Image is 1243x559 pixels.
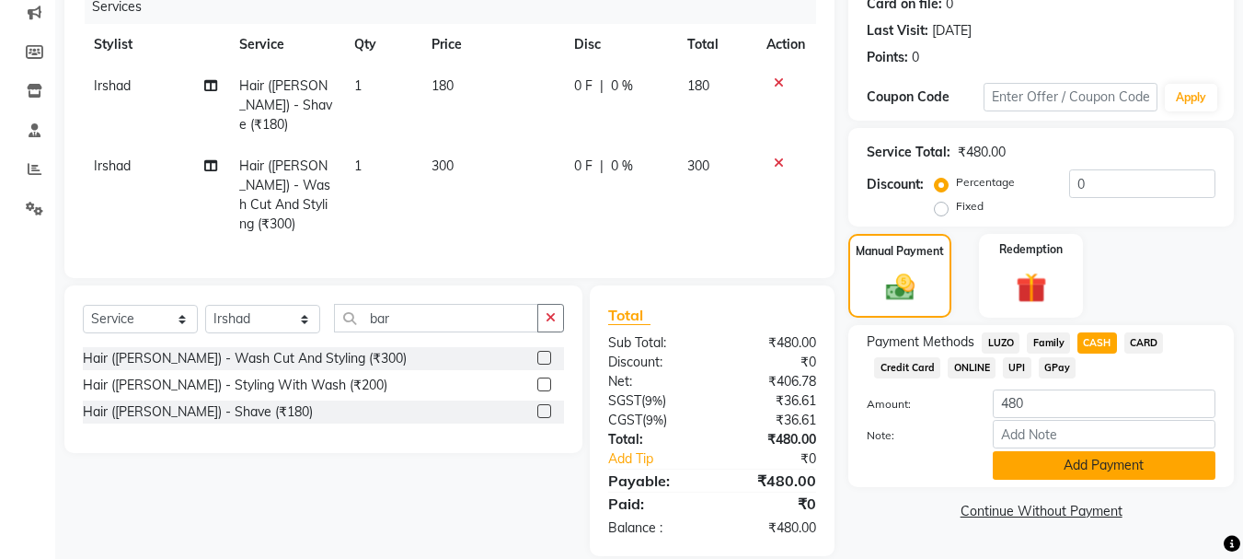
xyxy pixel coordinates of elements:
[343,24,420,65] th: Qty
[712,391,830,411] div: ₹36.61
[867,48,908,67] div: Points:
[712,493,830,515] div: ₹0
[594,391,712,411] div: ( )
[594,333,712,353] div: Sub Total:
[999,241,1063,258] label: Redemption
[958,143,1006,162] div: ₹480.00
[574,157,593,176] span: 0 F
[563,24,676,65] th: Disc
[594,470,712,492] div: Payable:
[712,518,830,538] div: ₹480.00
[83,376,387,395] div: Hair ([PERSON_NAME]) - Styling With Wash (₹200)
[94,157,131,174] span: Irshad
[956,174,1015,191] label: Percentage
[676,24,756,65] th: Total
[856,243,944,260] label: Manual Payment
[432,157,454,174] span: 300
[982,332,1019,354] span: LUZO
[852,502,1230,521] a: Continue Without Payment
[83,402,313,422] div: Hair ([PERSON_NAME]) - Shave (₹180)
[594,411,712,430] div: ( )
[1039,357,1076,378] span: GPay
[984,83,1157,111] input: Enter Offer / Coupon Code
[867,87,983,107] div: Coupon Code
[239,157,330,232] span: Hair ([PERSON_NAME]) - Wash Cut And Styling (₹300)
[712,353,830,372] div: ₹0
[1124,332,1164,354] span: CARD
[948,357,996,378] span: ONLINE
[932,21,972,41] div: [DATE]
[594,518,712,538] div: Balance :
[608,306,650,325] span: Total
[594,372,712,391] div: Net:
[646,413,663,427] span: 9%
[912,48,919,67] div: 0
[877,271,924,304] img: _cash.svg
[420,24,563,65] th: Price
[574,76,593,96] span: 0 F
[867,21,928,41] div: Last Visit:
[432,77,454,94] span: 180
[94,77,131,94] span: Irshad
[354,157,362,174] span: 1
[611,157,633,176] span: 0 %
[993,390,1215,418] input: Amount
[687,77,709,94] span: 180
[993,420,1215,448] input: Add Note
[1003,357,1031,378] span: UPI
[956,198,984,215] label: Fixed
[853,396,978,413] label: Amount:
[687,157,709,174] span: 300
[645,393,662,408] span: 9%
[755,24,816,65] th: Action
[594,430,712,449] div: Total:
[83,24,228,65] th: Stylist
[608,392,641,409] span: SGST
[867,143,950,162] div: Service Total:
[867,175,924,194] div: Discount:
[712,411,830,430] div: ₹36.61
[712,430,830,449] div: ₹480.00
[354,77,362,94] span: 1
[594,493,712,515] div: Paid:
[853,427,978,444] label: Note:
[1007,269,1056,307] img: _gift.svg
[874,357,940,378] span: Credit Card
[867,332,974,352] span: Payment Methods
[712,470,830,492] div: ₹480.00
[732,449,831,469] div: ₹0
[594,449,731,469] a: Add Tip
[712,372,830,391] div: ₹406.78
[1027,332,1070,354] span: Family
[712,333,830,353] div: ₹480.00
[239,77,332,133] span: Hair ([PERSON_NAME]) - Shave (₹180)
[611,76,633,96] span: 0 %
[594,353,712,372] div: Discount:
[334,304,538,332] input: Search or Scan
[1077,332,1117,354] span: CASH
[993,451,1215,480] button: Add Payment
[600,76,604,96] span: |
[608,412,642,428] span: CGST
[1165,84,1217,111] button: Apply
[83,349,407,368] div: Hair ([PERSON_NAME]) - Wash Cut And Styling (₹300)
[228,24,344,65] th: Service
[600,157,604,176] span: |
